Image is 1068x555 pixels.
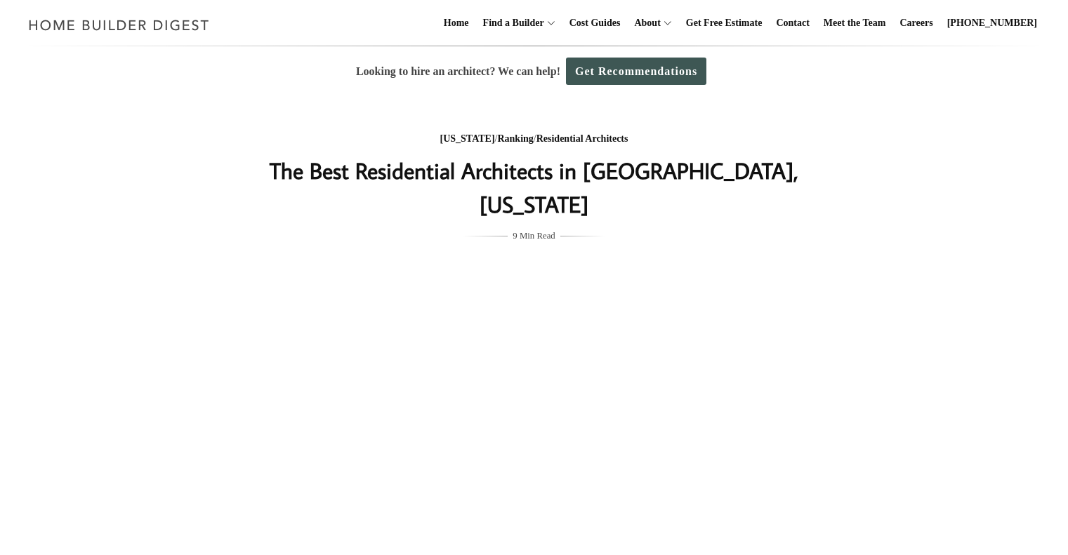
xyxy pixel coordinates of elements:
span: 9 Min Read [513,228,555,243]
a: Find a Builder [477,1,544,46]
div: / / [254,131,815,148]
a: Home [438,1,475,46]
a: [PHONE_NUMBER] [942,1,1043,46]
img: Home Builder Digest [22,11,216,39]
a: Contact [770,1,815,46]
a: About [628,1,660,46]
a: Cost Guides [564,1,626,46]
a: [US_STATE] [440,133,495,144]
h1: The Best Residential Architects in [GEOGRAPHIC_DATA], [US_STATE] [254,154,815,221]
a: Meet the Team [818,1,892,46]
a: Get Free Estimate [680,1,768,46]
a: Ranking [497,133,533,144]
a: Careers [895,1,939,46]
a: Residential Architects [536,133,628,144]
a: Get Recommendations [566,58,706,85]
